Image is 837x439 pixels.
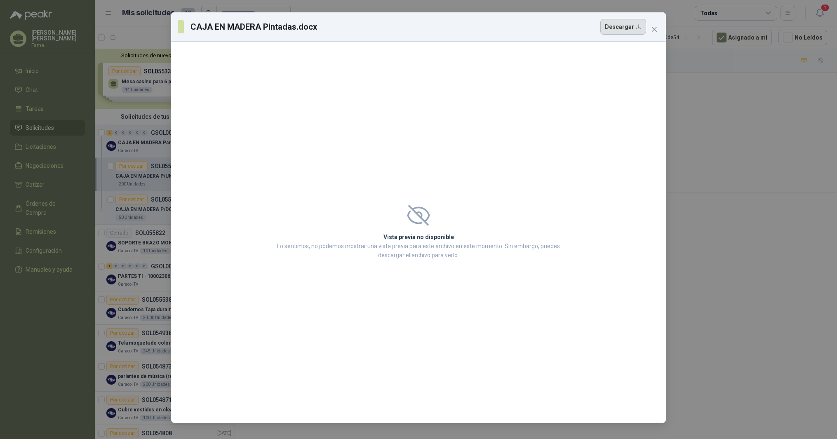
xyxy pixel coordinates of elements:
button: Close [648,23,661,36]
h2: Vista previa no disponible [275,232,562,242]
h3: CAJA EN MADERA Pintadas.docx [190,21,317,33]
button: Descargar [600,19,646,35]
p: Lo sentimos, no podemos mostrar una vista previa para este archivo en este momento. Sin embargo, ... [275,242,562,260]
span: close [651,26,658,33]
